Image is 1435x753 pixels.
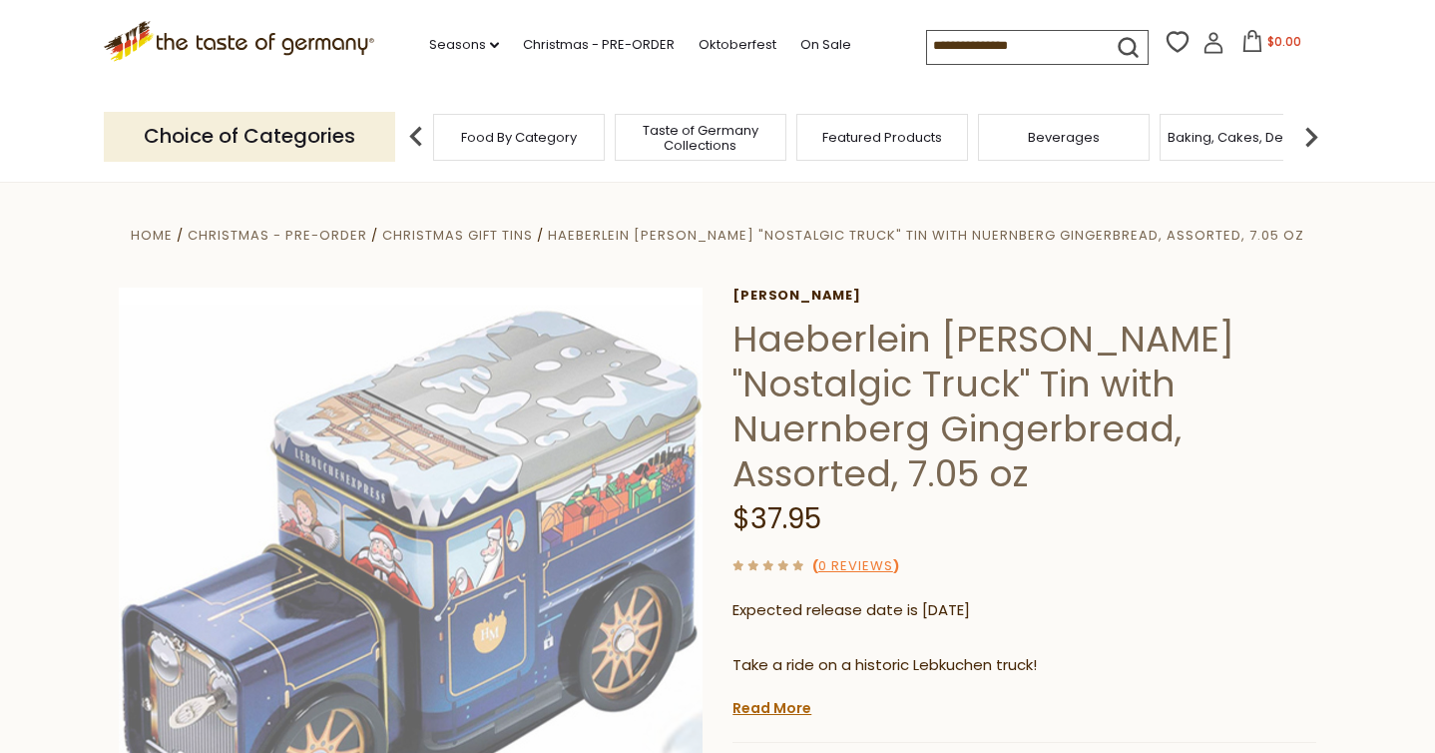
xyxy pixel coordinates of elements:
p: Choice of Categories [104,112,395,161]
a: Christmas - PRE-ORDER [523,34,675,56]
a: Christmas Gift Tins [382,226,533,245]
a: Oktoberfest [699,34,776,56]
span: ( ) [812,556,899,575]
a: Home [131,226,173,245]
h1: Haeberlein [PERSON_NAME] "Nostalgic Truck" Tin with Nuernberg Gingerbread, Assorted, 7.05 oz [732,317,1316,496]
a: Featured Products [822,130,942,145]
span: $0.00 [1267,33,1301,50]
img: next arrow [1291,117,1331,157]
button: $0.00 [1228,30,1313,60]
p: Take a ride on a historic Lebkuchen truck! [732,653,1316,678]
a: 0 Reviews [818,556,893,577]
a: Haeberlein [PERSON_NAME] "Nostalgic Truck" Tin with Nuernberg Gingerbread, Assorted, 7.05 oz [548,226,1304,245]
a: Taste of Germany Collections [621,123,780,153]
img: previous arrow [396,117,436,157]
a: Baking, Cakes, Desserts [1168,130,1322,145]
a: Christmas - PRE-ORDER [188,226,367,245]
span: $37.95 [732,499,821,538]
a: Seasons [429,34,499,56]
a: On Sale [800,34,851,56]
p: One of two assorted musical gift tins shaped like an authentic 1920s delivery truck, filled with ... [732,693,1316,718]
a: Beverages [1028,130,1100,145]
a: Food By Category [461,130,577,145]
a: Read More [732,698,811,718]
a: [PERSON_NAME] [732,288,1316,304]
p: Expected release date is [DATE] [732,598,1316,623]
